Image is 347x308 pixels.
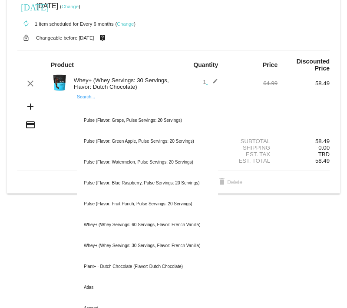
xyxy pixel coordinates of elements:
[318,151,330,157] span: TBD
[225,157,278,164] div: Est. Total
[315,157,330,164] span: 58.49
[77,110,218,131] div: Pulse (Flavor: Grape, Pulse Servings: 20 Servings)
[36,35,94,40] small: Changeable before [DATE]
[77,256,218,277] div: Plant+ - Dutch Chocolate (Flavor: Dutch Chocolate)
[115,21,135,27] small: ( )
[225,80,278,87] div: 64.99
[25,120,36,130] mat-icon: credit_card
[21,32,31,44] mat-icon: lock_open
[117,21,134,27] a: Change
[77,214,218,235] div: Whey+ (Whey Servings: 60 Servings, Flavor: French Vanilla)
[217,177,227,187] mat-icon: delete
[225,138,278,144] div: Subtotal
[51,74,68,91] img: Image-1-Carousel-Whey-2lb-Dutch-Chocolate-no-badge-Transp.png
[51,61,74,68] strong: Product
[77,131,218,152] div: Pulse (Flavor: Green Apple, Pulse Servings: 20 Servings)
[77,194,218,214] div: Pulse (Flavor: Fruit Punch, Pulse Servings: 20 Servings)
[217,179,242,185] span: Delete
[21,19,31,29] mat-icon: autorenew
[208,78,218,89] mat-icon: edit
[225,144,278,151] div: Shipping
[77,173,218,194] div: Pulse (Flavor: Blue Raspberry, Pulse Servings: 20 Servings)
[278,138,330,144] div: 58.49
[60,4,80,9] small: ( )
[210,174,249,190] button: Delete
[278,80,330,87] div: 58.49
[193,61,218,68] strong: Quantity
[77,152,218,173] div: Pulse (Flavor: Watermelon, Pulse Servings: 20 Servings)
[318,144,330,151] span: 0.00
[69,77,174,90] div: Whey+ (Whey Servings: 30 Servings, Flavor: Dutch Chocolate)
[25,78,36,89] mat-icon: clear
[263,61,278,68] strong: Price
[77,102,218,109] input: Search...
[77,277,218,298] div: Atlas
[21,1,31,12] mat-icon: [DATE]
[225,151,278,157] div: Est. Tax
[25,101,36,112] mat-icon: add
[77,235,218,256] div: Whey+ (Whey Servings: 30 Servings, Flavor: French Vanilla)
[97,32,108,44] mat-icon: live_help
[203,79,218,85] span: 1
[62,4,79,9] a: Change
[17,21,114,27] small: 1 item scheduled for Every 6 months
[297,58,330,72] strong: Discounted Price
